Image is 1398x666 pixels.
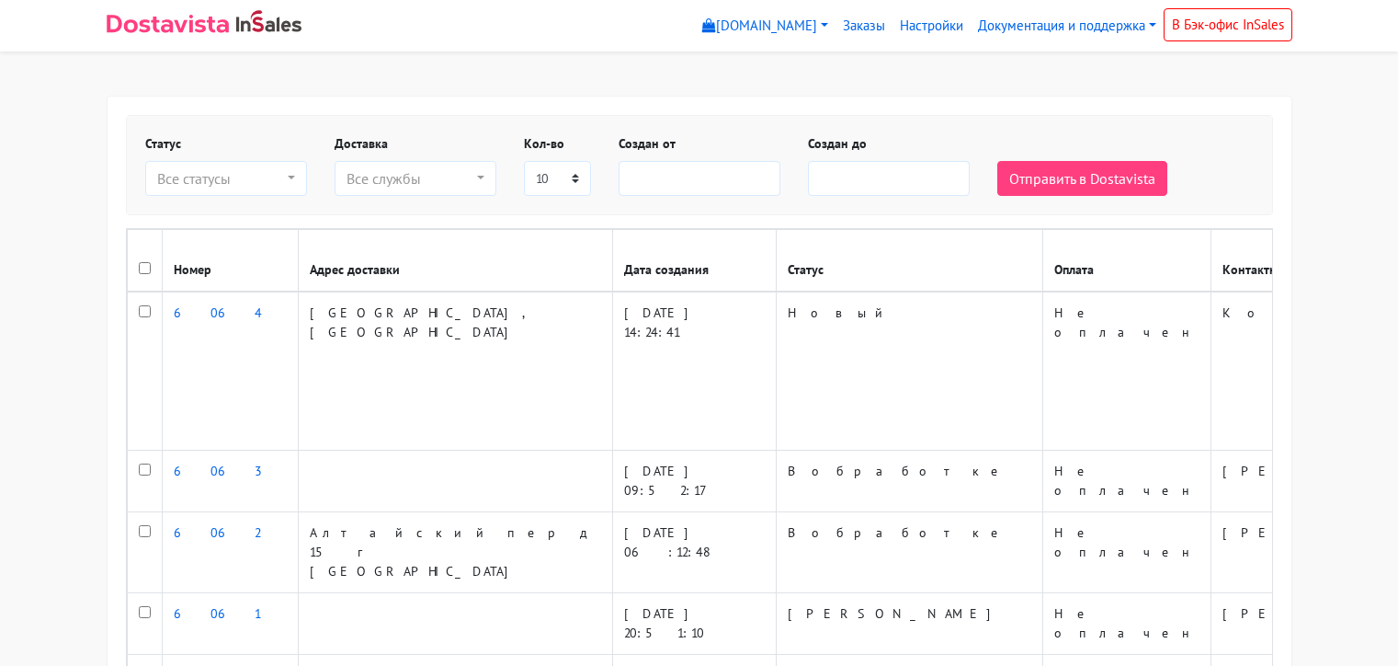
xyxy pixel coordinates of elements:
td: [GEOGRAPHIC_DATA], [GEOGRAPHIC_DATA] [298,292,612,451]
label: Кол-во [524,134,564,154]
td: Новый [776,292,1042,451]
td: Не оплачен [1042,593,1210,655]
a: 6064 [174,304,262,321]
a: 6061 [174,605,260,622]
td: [DATE] 09:52:17 [612,451,776,512]
a: Заказы [835,8,892,44]
a: Документация и поддержка [971,8,1164,44]
div: Все статусы [157,167,284,189]
td: В обработке [776,451,1042,512]
td: Не оплачен [1042,451,1210,512]
label: Создан от [619,134,676,154]
td: [DATE] 06:12:48 [612,512,776,593]
td: Не оплачен [1042,512,1210,593]
div: Все службы [347,167,473,189]
th: Статус [776,230,1042,293]
td: [DATE] 14:24:41 [612,292,776,451]
button: Все службы [335,161,496,196]
a: 6062 [174,524,260,541]
img: Dostavista - срочная курьерская служба доставки [107,15,229,33]
th: Адрес доставки [298,230,612,293]
button: Отправить в Dostavista [997,161,1167,196]
button: Все статусы [145,161,307,196]
a: В Бэк-офис InSales [1164,8,1292,41]
a: [DOMAIN_NAME] [695,8,835,44]
td: В обработке [776,512,1042,593]
th: Оплата [1042,230,1210,293]
a: Настройки [892,8,971,44]
th: Дата создания [612,230,776,293]
a: 6063 [174,463,263,479]
th: Номер [162,230,298,293]
td: [PERSON_NAME] [776,593,1042,655]
label: Статус [145,134,181,154]
td: Алтайский пер д 15 г [GEOGRAPHIC_DATA] [298,512,612,593]
td: Не оплачен [1042,292,1210,451]
label: Доставка [335,134,388,154]
img: InSales [236,10,302,32]
label: Создан до [808,134,867,154]
td: [DATE] 20:51:10 [612,593,776,655]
